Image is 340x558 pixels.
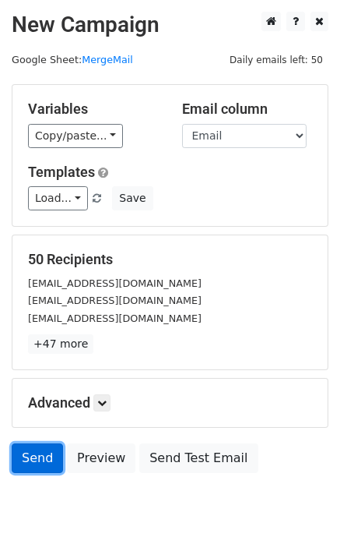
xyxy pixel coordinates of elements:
h2: New Campaign [12,12,328,38]
small: Google Sheet: [12,54,133,65]
a: MergeMail [82,54,133,65]
a: +47 more [28,334,93,354]
small: [EMAIL_ADDRESS][DOMAIN_NAME] [28,313,202,324]
a: Templates [28,164,95,180]
h5: Email column [182,101,313,118]
button: Save [112,186,152,210]
h5: 50 Recipients [28,251,312,268]
h5: Advanced [28,394,312,411]
small: [EMAIL_ADDRESS][DOMAIN_NAME] [28,295,202,306]
a: Preview [67,443,135,473]
h5: Variables [28,101,159,118]
a: Send [12,443,63,473]
a: Daily emails left: 50 [224,54,328,65]
small: [EMAIL_ADDRESS][DOMAIN_NAME] [28,277,202,289]
a: Copy/paste... [28,124,123,148]
iframe: Chat Widget [262,483,340,558]
a: Load... [28,186,88,210]
a: Send Test Email [139,443,258,473]
span: Daily emails left: 50 [224,51,328,69]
